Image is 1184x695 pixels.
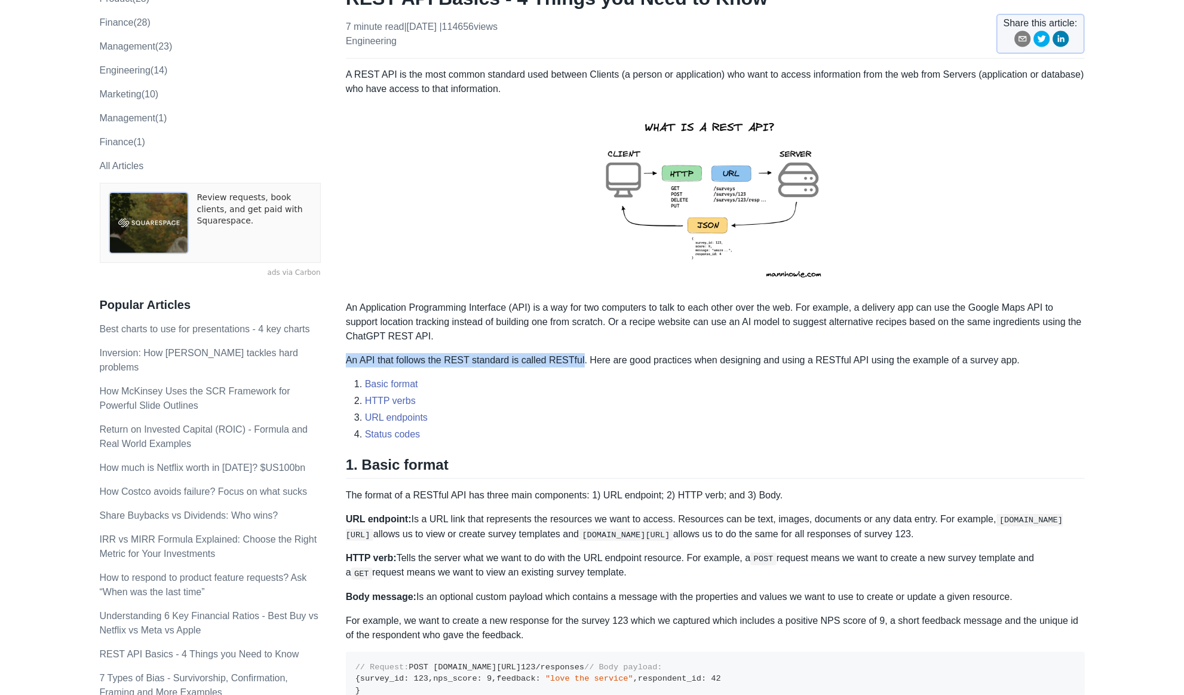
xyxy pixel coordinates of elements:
[100,463,306,473] a: How much is Netflix worth in [DATE]? $US100bn
[346,512,1085,541] p: Is a URL link that represents the resources we want to access. Resources can be text, images, doc...
[351,568,372,580] code: GET
[346,592,416,602] strong: Body message:
[492,674,496,683] span: ,
[100,424,308,449] a: Return on Invested Capital (ROIC) - Formula and Real World Examples
[100,348,299,372] a: Inversion: How [PERSON_NAME] tackles hard problems
[100,649,299,659] a: REST API Basics - 4 Things you Need to Know
[711,674,720,683] span: 42
[100,65,168,75] a: engineering(14)
[536,674,541,683] span: :
[100,41,173,51] a: management(23)
[1053,30,1069,51] button: linkedin
[100,611,318,635] a: Understanding 6 Key Financial Ratios - Best Buy vs Netflix vs Meta vs Apple
[404,674,409,683] span: :
[521,663,535,672] span: 123
[355,663,409,672] span: // Request:
[346,553,397,563] strong: HTTP verb:
[701,674,706,683] span: :
[346,590,1085,604] p: Is an optional custom payload which contains a message with the properties and values we want to ...
[100,572,307,597] a: How to respond to product feature requests? Ask “When was the last time”
[346,514,412,524] strong: URL endpoint:
[100,324,310,334] a: Best charts to use for presentations - 4 key charts
[355,686,360,695] span: }
[346,301,1085,344] p: An Application Programming Interface (API) is a way for two computers to talk to each other over ...
[428,674,433,683] span: ,
[100,89,159,99] a: marketing(10)
[477,674,482,683] span: :
[346,353,1085,368] p: An API that follows the REST standard is called RESTful. Here are good practices when designing a...
[414,674,428,683] span: 123
[100,268,321,278] a: ads via Carbon
[100,510,278,521] a: Share Buybacks vs Dividends: Who wins?
[750,553,777,565] code: POST
[1004,16,1078,30] span: Share this article:
[346,36,397,46] a: engineering
[100,137,145,147] a: Finance(1)
[579,529,673,541] code: [DOMAIN_NAME][URL]
[100,486,308,497] a: How Costco avoids failure? Focus on what sucks
[584,106,846,291] img: rest-api
[100,386,290,411] a: How McKinsey Uses the SCR Framework for Powerful Slide Outlines
[365,412,428,422] a: URL endpoints
[365,396,416,406] a: HTTP verbs
[1014,30,1031,51] button: email
[584,663,662,672] span: // Body payload:
[365,379,418,389] a: Basic format
[633,674,638,683] span: ,
[487,674,492,683] span: 9
[100,534,317,559] a: IRR vs MIRR Formula Explained: Choose the Right Metric for Your Investments
[100,161,144,171] a: All Articles
[197,192,312,254] a: Review requests, book clients, and get paid with Squarespace.
[109,192,189,254] img: ads via Carbon
[355,663,721,695] code: POST [DOMAIN_NAME][URL] /responses survey_id nps_score feedback respondent_id
[100,17,151,27] a: finance(28)
[346,20,498,48] p: 7 minute read | [DATE]
[346,551,1085,580] p: Tells the server what we want to do with the URL endpoint resource. For example, a request means ...
[346,68,1085,96] p: A REST API is the most common standard used between Clients (a person or application) who want to...
[355,674,360,683] span: {
[440,22,498,32] span: | 114656 views
[365,429,421,439] a: Status codes
[346,488,1085,503] p: The format of a RESTful API has three main components: 1) URL endpoint; 2) HTTP verb; and 3) Body.
[346,456,1085,479] h2: 1. Basic format
[1033,30,1050,51] button: twitter
[100,298,321,313] h3: Popular Articles
[100,113,167,123] a: Management(1)
[346,614,1085,642] p: For example, we want to create a new response for the survey 123 which we captured which includes...
[545,674,633,683] span: "love the service"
